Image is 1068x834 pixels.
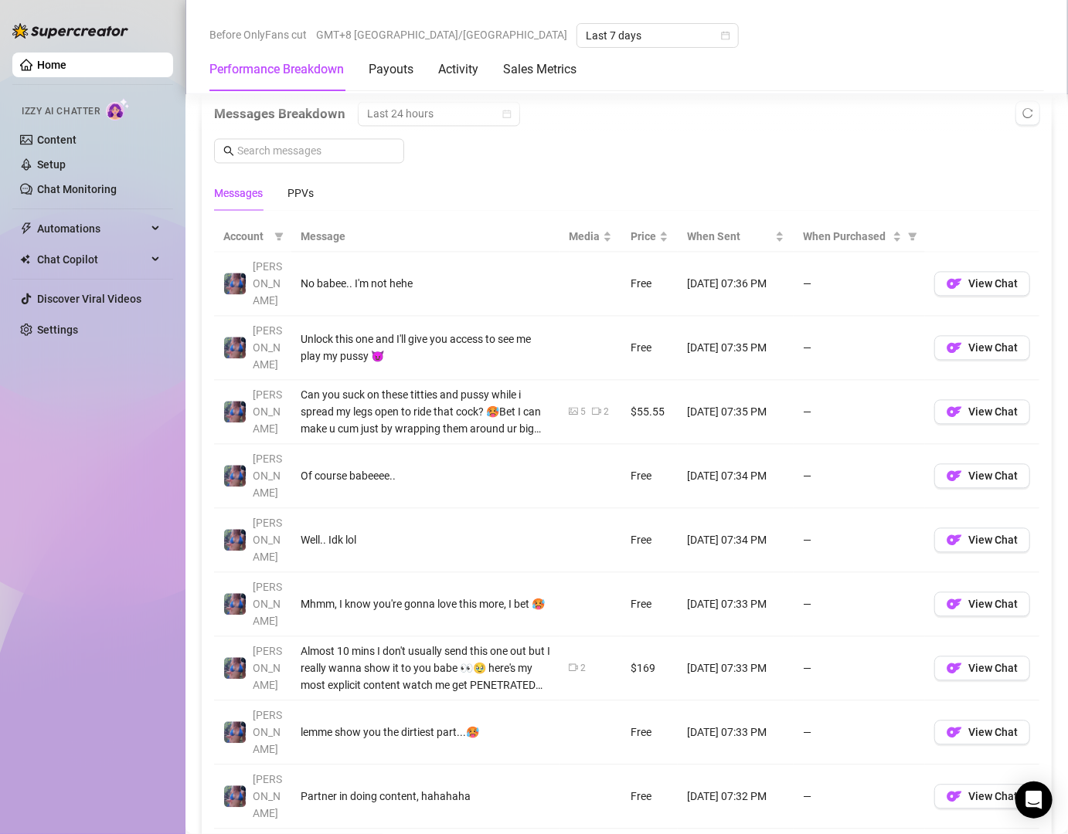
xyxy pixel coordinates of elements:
div: Well.. Idk lol [301,532,550,549]
span: reload [1022,108,1033,119]
td: — [794,765,925,829]
span: [PERSON_NAME] [253,774,282,820]
span: filter [271,225,287,249]
button: OFView Chat [934,272,1030,297]
td: Free [621,445,678,509]
div: Can you suck on these titties and pussy while i spread my legs open to ride that cock? 🥵Bet I can... [301,387,550,438]
button: OFView Chat [934,528,1030,553]
a: OFView Chat [934,474,1030,486]
span: calendar [721,31,730,40]
span: calendar [502,110,512,119]
a: OFView Chat [934,731,1030,743]
button: OFView Chat [934,400,1030,425]
img: OF [947,661,962,676]
a: OFView Chat [934,282,1030,294]
th: When Sent [678,222,794,253]
span: View Chat [968,406,1018,419]
img: Jaylie [224,337,246,359]
td: — [794,637,925,701]
span: [PERSON_NAME] [253,710,282,756]
span: filter [908,232,917,242]
span: Last 24 hours [367,103,511,126]
div: Messages [214,185,263,202]
span: Account [223,229,268,246]
td: [DATE] 07:35 PM [678,381,794,445]
div: Open Intercom Messenger [1015,781,1053,819]
div: Unlock this one and I'll give you access to see me play my pussy 😈 [301,331,550,365]
img: OF [947,789,962,805]
td: $169 [621,637,678,701]
img: Chat Copilot [20,254,30,265]
a: OFView Chat [934,346,1030,358]
span: View Chat [968,278,1018,290]
td: [DATE] 07:32 PM [678,765,794,829]
span: picture [569,407,578,416]
img: Jaylie [224,530,246,551]
img: Jaylie [224,658,246,680]
td: [DATE] 07:33 PM [678,701,794,765]
span: Media [569,229,600,246]
span: [PERSON_NAME] [253,581,282,628]
a: Chat Monitoring [37,183,117,195]
span: View Chat [968,470,1018,483]
button: OFView Chat [934,720,1030,745]
img: Jaylie [224,786,246,808]
img: OF [947,341,962,356]
div: No babee.. I'm not hehe [301,276,550,293]
img: Jaylie [224,466,246,487]
div: Almost 10 mins I don't usually send this one out but I really wanna show it to you babe 👀🥹 here's... [301,643,550,694]
a: OFView Chat [934,666,1030,679]
div: lemme show you the dirtiest part...🥵 [301,724,550,741]
span: video-camera [569,663,578,673]
span: search [223,146,234,157]
div: Payouts [369,60,413,79]
div: 2 [580,662,586,676]
td: Free [621,253,678,317]
th: Message [291,222,560,253]
button: OFView Chat [934,656,1030,681]
td: — [794,317,925,381]
span: filter [274,232,284,242]
span: Chat Copilot [37,247,147,272]
a: Content [37,134,77,146]
td: [DATE] 07:33 PM [678,573,794,637]
td: — [794,381,925,445]
div: Messages Breakdown [214,102,1039,127]
img: OF [947,533,962,548]
div: Performance Breakdown [209,60,344,79]
span: View Chat [968,598,1018,611]
span: thunderbolt [20,222,32,235]
td: Free [621,701,678,765]
div: Activity [438,60,478,79]
span: View Chat [968,791,1018,803]
td: [DATE] 07:34 PM [678,445,794,509]
div: 5 [580,405,586,420]
td: — [794,253,925,317]
span: View Chat [968,663,1018,675]
span: Price [631,229,656,246]
td: Free [621,509,678,573]
span: [PERSON_NAME] [253,261,282,307]
img: Jaylie [224,594,246,615]
span: View Chat [968,727,1018,739]
td: — [794,509,925,573]
a: OFView Chat [934,795,1030,807]
img: logo-BBDzfeDw.svg [12,23,128,39]
div: PPVs [287,185,314,202]
span: [PERSON_NAME] [253,453,282,500]
img: Jaylie [224,273,246,295]
td: [DATE] 07:36 PM [678,253,794,317]
button: OFView Chat [934,336,1030,361]
td: — [794,701,925,765]
a: OFView Chat [934,410,1030,422]
td: Free [621,317,678,381]
img: OF [947,405,962,420]
td: [DATE] 07:35 PM [678,317,794,381]
span: When Sent [687,229,772,246]
th: When Purchased [794,222,925,253]
div: Mhmm, I know you're gonna love this more, I bet 🥵 [301,596,550,613]
img: OF [947,725,962,741]
span: [PERSON_NAME] [253,517,282,564]
div: 2 [604,405,609,420]
span: filter [905,225,920,249]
